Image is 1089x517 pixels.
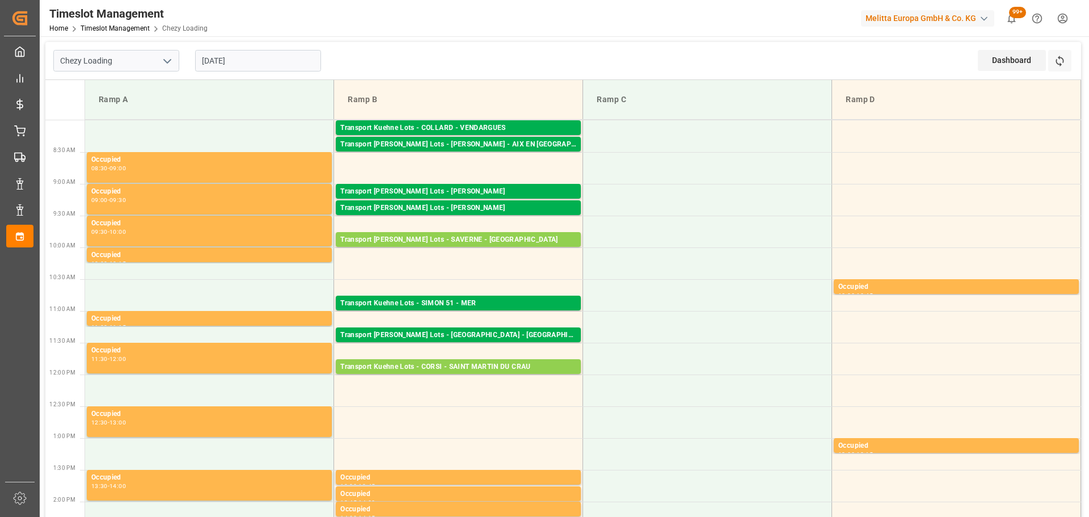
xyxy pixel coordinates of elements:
div: 10:00 [109,229,126,234]
div: Transport Kuehne Lots - CORSI - SAINT MARTIN DU CRAU [340,362,576,373]
div: Occupied [91,313,327,325]
div: Ramp D [841,89,1071,110]
span: 10:00 AM [49,242,75,249]
div: 11:15 [109,325,126,330]
div: Occupied [340,472,576,484]
div: - [108,261,109,266]
div: - [357,500,358,505]
div: Transport Kuehne Lots - SIMON 51 - MER [340,298,576,309]
div: Occupied [91,154,327,166]
div: Occupied [91,218,327,229]
div: Transport Kuehne Lots - COLLARD - VENDARGUES [340,123,576,134]
a: Home [49,24,68,32]
div: Occupied [91,472,327,484]
div: 12:30 [91,420,108,425]
div: Pallets: ,TU: 52,City: [GEOGRAPHIC_DATA],Arrival: [DATE] 00:00:00 [340,150,576,160]
button: show 100 new notifications [999,6,1024,31]
div: Transport [PERSON_NAME] Lots - SAVERNE - [GEOGRAPHIC_DATA] [340,234,576,246]
div: Pallets: 10,TU: 608,City: CARQUEFOU,Arrival: [DATE] 00:00:00 [340,197,576,207]
span: 9:00 AM [53,179,75,185]
input: DD-MM-YYYY [195,50,321,72]
div: - [855,293,856,298]
div: Occupied [91,250,327,261]
div: Pallets: ,TU: 848,City: [GEOGRAPHIC_DATA][PERSON_NAME],Arrival: [DATE] 00:00:00 [340,373,576,383]
div: Transport [PERSON_NAME] Lots - [GEOGRAPHIC_DATA] - [GEOGRAPHIC_DATA] [340,330,576,341]
div: - [108,484,109,489]
div: Ramp C [592,89,822,110]
span: 11:00 AM [49,306,75,312]
button: Help Center [1024,6,1050,31]
div: Ramp A [94,89,324,110]
span: 8:30 AM [53,147,75,153]
div: - [108,420,109,425]
div: 11:00 [91,325,108,330]
span: 12:30 PM [49,401,75,407]
div: Pallets: 6,TU: ,City: CARQUEFOU,Arrival: [DATE] 00:00:00 [340,214,576,224]
div: Transport [PERSON_NAME] Lots - [PERSON_NAME] [340,203,576,214]
div: Occupied [838,440,1074,452]
div: - [108,166,109,171]
span: 11:30 AM [49,338,75,344]
div: 14:00 [358,500,375,505]
span: 10:30 AM [49,274,75,280]
div: - [108,356,109,362]
div: Transport [PERSON_NAME] Lots - [PERSON_NAME] - AIX EN [GEOGRAPHIC_DATA] [340,139,576,150]
div: - [108,197,109,203]
div: 10:15 [109,261,126,266]
div: 13:45 [340,500,357,505]
span: 1:30 PM [53,465,75,471]
div: 08:30 [91,166,108,171]
div: Occupied [91,409,327,420]
div: 10:30 [838,293,855,298]
button: open menu [158,52,175,70]
div: 11:30 [91,356,108,362]
div: 10:00 [91,261,108,266]
div: 13:00 [838,452,855,457]
button: Melitta Europa GmbH & Co. KG [861,7,999,29]
div: Pallets: 11,TU: 16,City: MER,Arrival: [DATE] 00:00:00 [340,309,576,319]
div: Transport [PERSON_NAME] Lots - [PERSON_NAME] [340,186,576,197]
div: Occupied [340,504,576,515]
span: 2:00 PM [53,497,75,503]
div: 09:30 [91,229,108,234]
div: 13:00 [109,420,126,425]
input: Type to search/select [53,50,179,72]
div: Pallets: 1,TU: ,City: [GEOGRAPHIC_DATA],Arrival: [DATE] 00:00:00 [340,246,576,255]
div: 14:00 [109,484,126,489]
div: 10:45 [856,293,873,298]
div: Occupied [340,489,576,500]
div: Pallets: 12,TU: 176,City: [GEOGRAPHIC_DATA],Arrival: [DATE] 00:00:00 [340,134,576,144]
span: 99+ [1009,7,1026,18]
div: 09:00 [109,166,126,171]
div: Dashboard [978,50,1046,71]
div: - [855,452,856,457]
span: 12:00 PM [49,369,75,376]
div: Timeslot Management [49,5,208,22]
div: 09:00 [91,197,108,203]
div: Melitta Europa GmbH & Co. KG [861,10,994,27]
div: 13:30 [340,484,357,489]
div: - [108,229,109,234]
div: 13:15 [856,452,873,457]
div: Pallets: 4,TU: 198,City: [GEOGRAPHIC_DATA],Arrival: [DATE] 00:00:00 [340,341,576,351]
div: 12:00 [109,356,126,362]
div: 09:30 [109,197,126,203]
div: Occupied [91,345,327,356]
span: 9:30 AM [53,211,75,217]
div: - [357,484,358,489]
span: 1:00 PM [53,433,75,439]
div: Occupied [838,281,1074,293]
div: - [108,325,109,330]
div: Ramp B [343,89,573,110]
div: 13:30 [91,484,108,489]
div: 13:45 [358,484,375,489]
div: Occupied [91,186,327,197]
a: Timeslot Management [81,24,150,32]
